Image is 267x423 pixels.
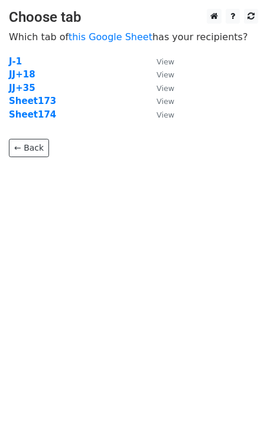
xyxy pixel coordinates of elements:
[9,69,35,80] a: JJ+18
[145,69,174,80] a: View
[157,70,174,79] small: View
[9,83,35,93] a: JJ+35
[69,31,152,43] a: this Google Sheet
[157,97,174,106] small: View
[145,56,174,67] a: View
[157,110,174,119] small: View
[145,83,174,93] a: View
[145,96,174,106] a: View
[9,31,258,43] p: Which tab of has your recipients?
[145,109,174,120] a: View
[9,109,56,120] a: Sheet174
[9,56,22,67] a: J-1
[9,96,56,106] a: Sheet173
[9,9,258,26] h3: Choose tab
[157,57,174,66] small: View
[9,139,49,157] a: ← Back
[157,84,174,93] small: View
